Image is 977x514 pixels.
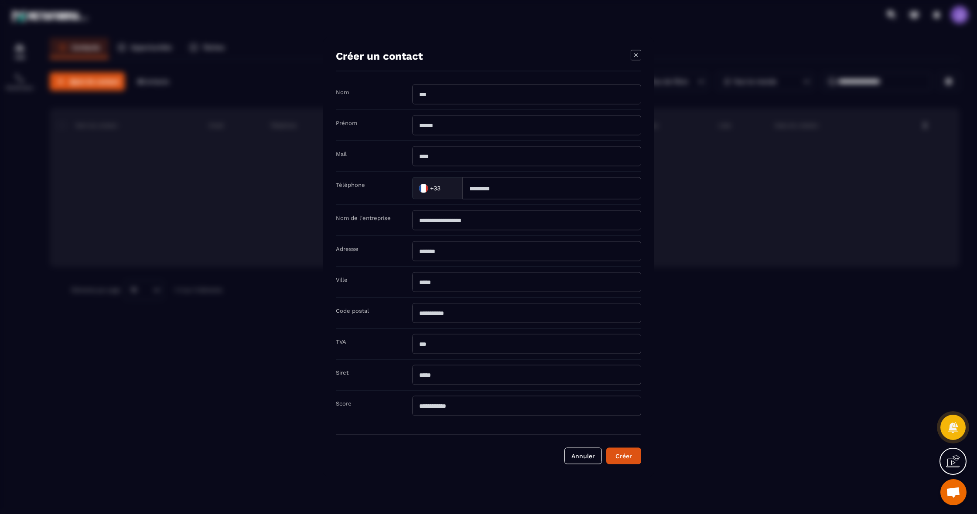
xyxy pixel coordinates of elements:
label: Siret [336,369,348,376]
label: Mail [336,151,347,157]
div: Ouvrir le chat [940,479,967,505]
div: Search for option [412,177,462,200]
label: Téléphone [336,182,365,188]
img: Country Flag [415,179,432,197]
button: Annuler [564,448,602,464]
button: Créer [606,448,641,464]
label: Prénom [336,120,357,126]
input: Search for option [442,182,453,195]
label: Ville [336,277,348,283]
span: +33 [430,184,441,193]
label: TVA [336,338,346,345]
label: Score [336,400,352,407]
label: Nom de l'entreprise [336,215,391,221]
label: Nom [336,89,349,95]
label: Adresse [336,246,359,252]
h4: Créer un contact [336,50,423,62]
label: Code postal [336,308,369,314]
